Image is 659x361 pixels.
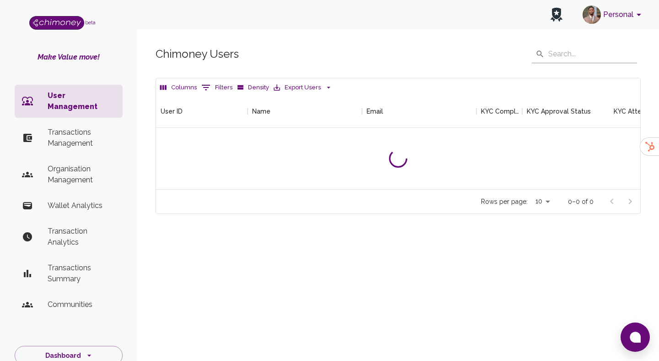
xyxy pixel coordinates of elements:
p: Transactions Summary [48,263,115,284]
div: KYC Approval Status [527,95,591,128]
button: Density [235,81,271,95]
div: 10 [531,195,553,208]
button: Show filters [199,80,235,95]
p: Organisation Management [48,164,115,186]
button: Open chat window [621,323,650,352]
p: Wallet Analytics [48,200,115,211]
img: avatar [583,5,601,24]
span: beta [85,20,96,25]
p: Rows per page: [481,197,528,206]
div: KYC Completed [481,95,522,128]
div: Name [248,95,362,128]
p: Transaction Analytics [48,226,115,248]
button: account of current user [579,3,648,27]
p: User Management [48,90,115,112]
button: Export Users [271,81,334,95]
div: Name [252,95,270,128]
div: KYC Approval Status [522,95,614,128]
div: Email [367,95,383,128]
div: Email [362,95,476,128]
p: Communities [48,299,115,310]
img: Logo [29,16,84,30]
h5: Chimoney Users [156,47,239,61]
p: Transactions Management [48,127,115,149]
p: 0–0 of 0 [568,197,594,206]
div: User ID [161,95,183,128]
div: KYC Attempts [614,95,655,128]
div: KYC Completed [476,95,522,128]
button: Select columns [158,81,199,95]
div: User ID [156,95,248,128]
input: Search... [548,45,637,63]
